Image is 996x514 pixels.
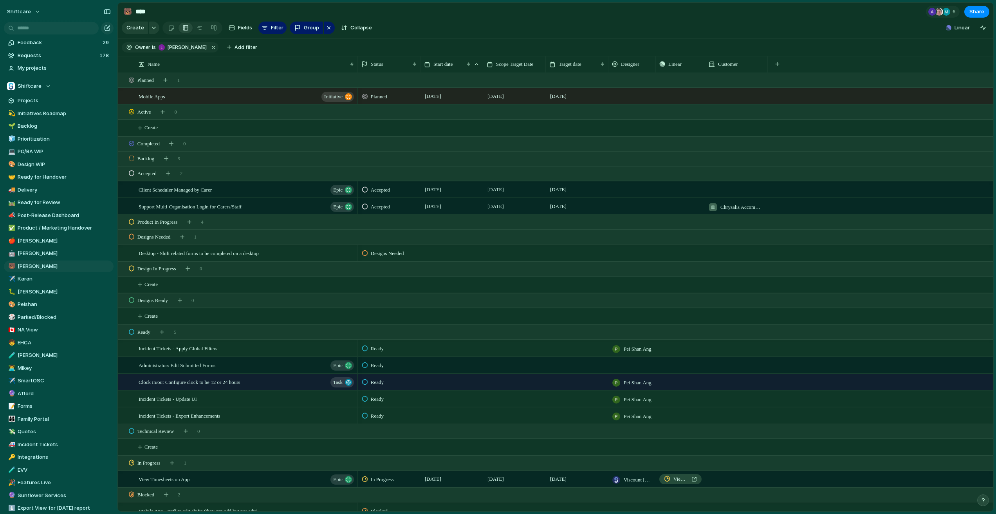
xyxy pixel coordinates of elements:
span: Planned [137,76,154,84]
span: Shiftcare [18,82,41,90]
div: 🧪 [8,351,14,360]
button: [PERSON_NAME] [157,43,208,52]
div: 👨‍💻Mikey [4,362,114,374]
span: Incident Tickets - Update UI [139,394,197,403]
a: 📝Forms [4,400,114,412]
div: 🚑 [8,440,14,449]
span: [DATE] [423,202,443,211]
span: [DATE] [485,185,506,194]
button: 👪 [7,415,15,423]
button: is [150,43,157,52]
a: 🎨Peishan [4,299,114,310]
span: Designs Needed [371,250,404,257]
span: Peishan [18,300,111,308]
span: Technical Review [137,427,174,435]
div: 🎉Features Live [4,477,114,489]
div: 🔑 [8,453,14,462]
span: 5 [174,328,177,336]
span: Feedback [18,39,100,47]
span: initiative [324,91,343,102]
div: ⬇️Export View for [DATE] report [4,502,114,514]
span: Target date [559,60,581,68]
span: Create [144,443,158,451]
span: Features Live [18,479,111,487]
div: 🇨🇦NA View [4,324,114,336]
div: 🧪EVV [4,464,114,476]
div: 🐻 [123,6,132,17]
span: Epic [333,360,343,371]
button: Collapse [338,22,375,34]
span: 1 [184,459,187,467]
span: Epic [333,201,343,212]
div: 🐛 [8,287,14,296]
span: Delivery [18,186,111,194]
span: [PERSON_NAME] [18,262,111,270]
div: 🚚Delivery [4,184,114,196]
span: Linear [955,24,970,32]
span: Pei Shan Ang [624,345,651,353]
span: [PERSON_NAME] [18,288,111,296]
span: Post-Release Dashboard [18,212,111,219]
button: 🧒 [7,339,15,347]
button: 🌱 [7,122,15,130]
a: 💻PO/BA WIP [4,146,114,157]
div: 🎲 [8,313,14,322]
a: 🐛[PERSON_NAME] [4,286,114,298]
div: 🤖 [8,249,14,258]
span: Design In Progress [137,265,176,273]
div: 💻 [8,147,14,156]
span: Pei Shan Ang [624,413,651,420]
div: 🌱Backlog [4,120,114,132]
a: ✅Product / Marketing Handover [4,222,114,234]
span: Backlog [18,122,111,130]
span: Designer [621,60,639,68]
span: 178 [99,52,110,60]
span: [DATE] [485,202,506,211]
span: Desktop - Shift related forms to be completed on a desktop [139,248,259,257]
span: Group [304,24,319,32]
button: Create [122,22,148,34]
button: 🐻 [7,262,15,270]
a: Feedback29 [4,37,114,49]
span: Customer [718,60,738,68]
span: Support Multi-Organisation Login for Carers/Staff [139,202,242,211]
button: shiftcare [4,5,45,18]
span: Epic [333,474,343,485]
button: 💻 [7,148,15,156]
span: [DATE] [485,92,506,101]
span: View Timesheets on App [673,475,688,483]
span: Viscount [PERSON_NAME] [624,476,652,484]
span: Linear [668,60,682,68]
button: Epic [330,360,354,371]
button: Add filter [222,42,262,53]
button: 🧪 [7,351,15,359]
span: Pei Shan Ang [624,396,651,404]
span: [DATE] [548,185,568,194]
div: 🧒 [8,338,14,347]
button: 🚚 [7,186,15,194]
span: 6 [953,8,958,16]
div: 🚑Incident Tickets [4,439,114,451]
a: Requests178 [4,50,114,62]
div: ✈️Karan [4,273,114,285]
a: 🍎[PERSON_NAME] [4,235,114,247]
span: Ready [371,412,384,420]
span: EHCA [18,339,111,347]
div: 🧪[PERSON_NAME] [4,349,114,361]
a: 🎨Design WIP [4,159,114,170]
div: 🐻[PERSON_NAME] [4,261,114,272]
button: initiative [321,92,354,102]
div: 🧊 [8,134,14,143]
span: Initiatives Roadmap [18,110,111,118]
div: ⬇️ [8,504,14,513]
a: 🧒EHCA [4,337,114,349]
button: ✈️ [7,377,15,385]
button: 🍎 [7,237,15,245]
span: Ready for Review [18,199,111,206]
